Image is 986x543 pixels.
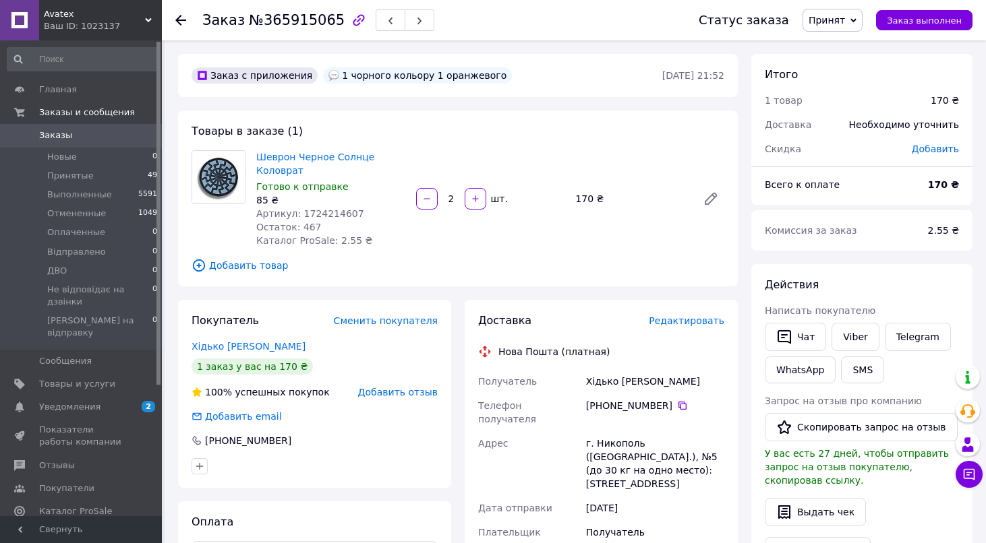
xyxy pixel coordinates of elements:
span: 0 [152,151,157,163]
span: Получатель [478,376,537,387]
span: 0 [152,226,157,238]
span: 100% [205,387,232,397]
div: Нова Пошта (платная) [495,345,613,358]
span: Заказы и сообщения [39,106,135,119]
div: [PHONE_NUMBER] [586,399,724,412]
div: 170 ₴ [931,94,959,107]
span: Оплаченные [47,226,105,238]
div: Необходимо уточнить [841,110,967,139]
div: Ваш ID: 1023137 [44,20,162,32]
div: 1 чорного кольору 1 оранжевого [323,67,512,84]
span: Скидка [765,143,801,154]
div: 85 ₴ [256,193,405,207]
span: Принятые [47,170,94,182]
span: Остаток: 467 [256,222,322,232]
span: Всего к оплате [765,179,840,190]
span: Отмененные [47,207,106,220]
span: Покупатели [39,482,94,494]
button: Заказ выполнен [876,10,973,30]
span: Добавить товар [192,258,724,273]
b: 170 ₴ [928,179,959,190]
span: Добавить отзыв [358,387,438,397]
span: Каталог ProSale: 2.55 ₴ [256,235,372,246]
span: Показатели работы компании [39,424,125,448]
span: 0 [152,246,157,258]
a: Хідько [PERSON_NAME] [192,341,306,352]
div: г. Никополь ([GEOGRAPHIC_DATA].), №5 (до 30 кг на одно место): [STREET_ADDRESS] [583,431,727,496]
span: Готово к отправке [256,181,349,192]
span: Главная [39,84,77,96]
span: Плательщик [478,527,541,538]
a: Viber [832,323,879,351]
span: Заказ выполнен [887,15,962,26]
span: Добавить [912,143,959,154]
img: :speech_balloon: [328,70,339,81]
span: Запрос на отзыв про компанию [765,395,922,406]
a: WhatsApp [765,356,836,383]
div: [DATE] [583,496,727,520]
span: ДВО [47,265,67,277]
span: Товары и услуги [39,378,115,390]
img: Шеврон Черное Солнце Коловрат [192,151,245,203]
div: успешных покупок [192,385,330,399]
span: Артикул: 1724214607 [256,208,364,219]
button: Выдать чек [765,498,866,526]
div: шт. [488,192,509,205]
div: Хідько [PERSON_NAME] [583,369,727,393]
span: У вас есть 27 дней, чтобы отправить запрос на отзыв покупателю, скопировав ссылку. [765,448,949,486]
span: Заказ [202,12,245,28]
div: [PHONE_NUMBER] [204,434,293,447]
span: Написать покупателю [765,305,875,316]
span: Сменить покупателя [334,315,438,326]
span: Покупатель [192,314,259,327]
span: Оплата [192,515,233,528]
div: Вернуться назад [175,13,186,27]
div: Добавить email [204,410,283,423]
span: Доставка [478,314,531,327]
a: Шеврон Черное Солнце Коловрат [256,152,374,176]
span: 2 [142,401,155,412]
a: Telegram [885,323,951,351]
span: [PERSON_NAME] на відправку [47,315,152,339]
span: Адрес [478,438,508,449]
span: №365915065 [249,12,345,28]
span: Уведомления [39,401,100,413]
span: 49 [148,170,157,182]
div: 170 ₴ [570,189,692,208]
button: Чат [765,323,826,351]
span: Итого [765,68,798,81]
button: SMS [841,356,884,383]
input: Поиск [7,47,158,71]
span: Комиссия за заказ [765,225,857,236]
span: Доставка [765,119,811,130]
span: 0 [152,315,157,339]
span: Действия [765,278,819,291]
span: Каталог ProSale [39,505,112,517]
span: Выполненные [47,189,112,201]
span: Avatex [44,8,145,20]
span: Принят [809,15,845,26]
span: Отзывы [39,459,75,472]
span: 1 товар [765,95,803,106]
span: Не відповідає на дзвінки [47,284,152,308]
div: Статус заказа [699,13,789,27]
span: 0 [152,265,157,277]
span: Дата отправки [478,503,552,513]
span: Сообщения [39,355,92,367]
div: 1 заказ у вас на 170 ₴ [192,358,313,375]
span: 5591 [138,189,157,201]
span: Товары в заказе (1) [192,125,303,137]
span: Телефон получателя [478,400,536,424]
span: 1049 [138,207,157,220]
span: Відправлено [47,246,106,258]
span: Заказы [39,129,72,141]
button: Чат с покупателем [956,461,983,488]
div: Заказ с приложения [192,67,318,84]
span: 2.55 ₴ [928,225,959,236]
a: Редактировать [697,185,724,212]
button: Скопировать запрос на отзыв [765,413,958,441]
span: 0 [152,284,157,308]
div: Добавить email [190,410,283,423]
time: [DATE] 21:52 [662,70,724,81]
span: Новые [47,151,77,163]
